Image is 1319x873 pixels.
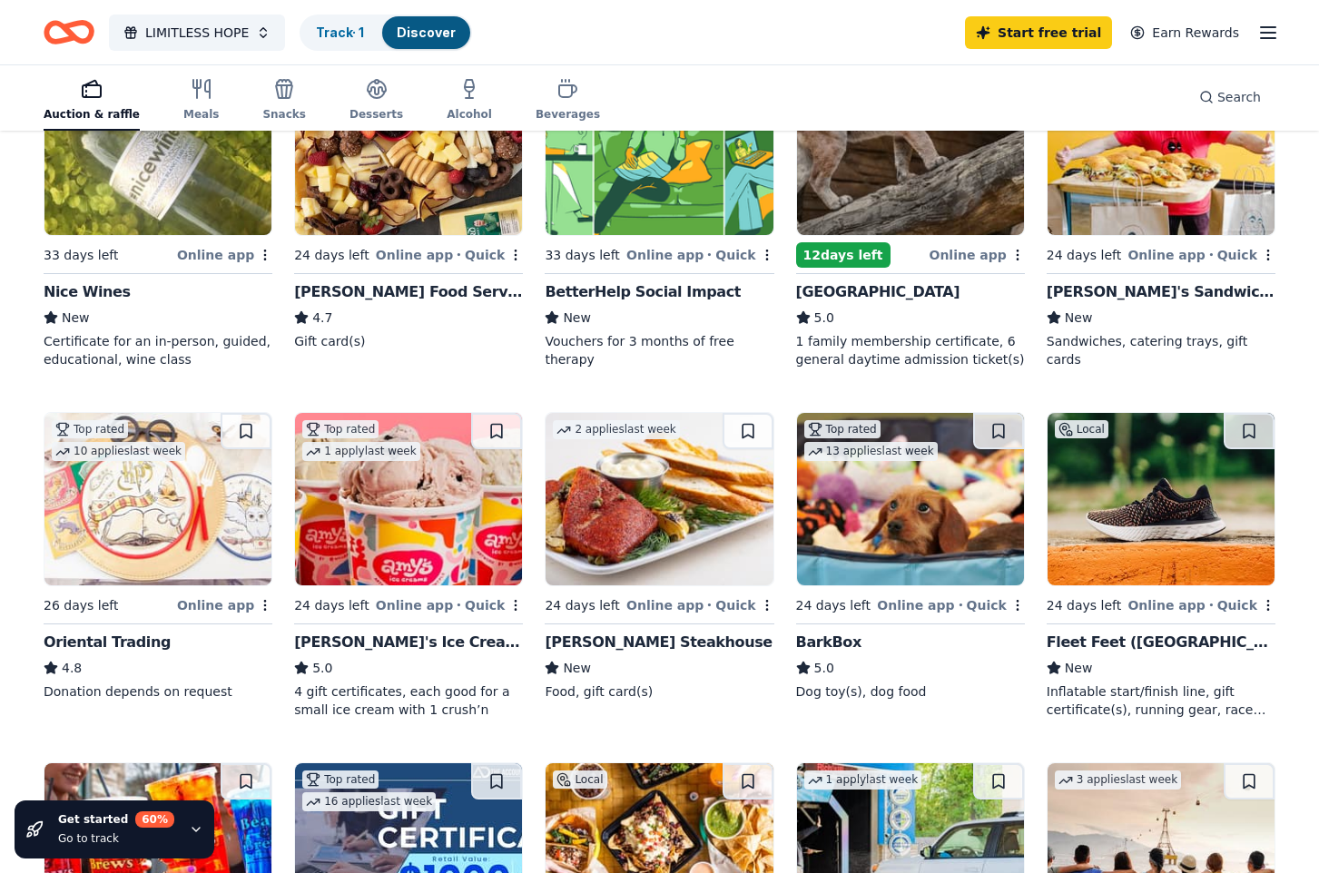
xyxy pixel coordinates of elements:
[294,682,523,719] div: 4 gift certificates, each good for a small ice cream with 1 crush’n
[553,770,606,789] div: Local
[1047,62,1275,368] a: Image for Ike's Sandwiches1 applylast week24 days leftOnline app•Quick[PERSON_NAME]'s SandwichesN...
[545,594,619,616] div: 24 days left
[44,412,272,701] a: Image for Oriental TradingTop rated10 applieslast week26 days leftOnline appOriental Trading4.8Do...
[294,244,369,266] div: 24 days left
[545,244,619,266] div: 33 days left
[302,792,436,811] div: 16 applies last week
[44,632,171,653] div: Oriental Trading
[545,62,773,368] a: Image for BetterHelp Social Impact30 applieslast week33 days leftOnline app•QuickBetterHelp Socia...
[58,811,174,828] div: Get started
[1055,770,1181,790] div: 3 applies last week
[545,412,773,701] a: Image for Perry's Steakhouse2 applieslast week24 days leftOnline app•Quick[PERSON_NAME] Steakhous...
[294,632,523,653] div: [PERSON_NAME]'s Ice Creams
[796,682,1025,701] div: Dog toy(s), dog food
[796,412,1025,701] a: Image for BarkBoxTop rated13 applieslast week24 days leftOnline app•QuickBarkBox5.0Dog toy(s), do...
[44,63,271,235] img: Image for Nice Wines
[1208,598,1214,613] span: •
[376,243,524,266] div: Online app Quick
[300,15,472,51] button: Track· 1Discover
[262,107,306,122] div: Snacks
[316,25,364,40] a: Track· 1
[135,811,174,828] div: 60 %
[1047,281,1275,303] div: [PERSON_NAME]'s Sandwiches
[62,307,90,329] span: New
[1055,420,1108,438] div: Local
[545,682,773,701] div: Food, gift card(s)
[546,413,773,585] img: Image for Perry's Steakhouse
[44,682,272,701] div: Donation depends on request
[797,63,1024,235] img: Image for Houston Zoo
[1127,593,1275,616] div: Online app Quick
[349,71,403,131] button: Desserts
[626,593,774,616] div: Online app Quick
[1047,632,1275,653] div: Fleet Feet ([GEOGRAPHIC_DATA])
[447,71,492,131] button: Alcohol
[376,593,524,616] div: Online app Quick
[302,420,379,438] div: Top rated
[52,420,128,438] div: Top rated
[553,420,679,439] div: 2 applies last week
[536,71,600,131] button: Beverages
[302,442,420,461] div: 1 apply last week
[447,107,492,122] div: Alcohol
[563,657,591,679] span: New
[814,307,834,329] span: 5.0
[707,598,713,613] span: •
[177,593,272,616] div: Online app
[109,15,285,51] button: LIMITLESS HOPE
[262,71,306,131] button: Snacks
[545,332,773,368] div: Vouchers for 3 months of free therapy
[294,594,369,616] div: 24 days left
[546,63,773,235] img: Image for BetterHelp Social Impact
[295,413,522,585] img: Image for Amy's Ice Creams
[294,62,523,350] a: Image for Gordon Food Service Store4 applieslast week24 days leftOnline app•Quick[PERSON_NAME] Fo...
[1048,63,1275,235] img: Image for Ike's Sandwiches
[797,413,1024,585] img: Image for BarkBox
[183,71,219,131] button: Meals
[52,442,185,461] div: 10 applies last week
[1047,332,1275,368] div: Sandwiches, catering trays, gift cards
[457,248,462,262] span: •
[349,107,403,122] div: Desserts
[814,657,834,679] span: 5.0
[545,281,741,303] div: BetterHelp Social Impact
[796,594,871,616] div: 24 days left
[44,71,140,131] button: Auction & raffle
[44,332,272,368] div: Certificate for an in-person, guided, educational, wine class
[796,332,1025,368] div: 1 family membership certificate, 6 general daytime admission ticket(s)
[1185,79,1275,115] button: Search
[58,831,174,846] div: Go to track
[804,770,922,790] div: 1 apply last week
[177,243,272,266] div: Online app
[294,332,523,350] div: Gift card(s)
[44,244,118,266] div: 33 days left
[294,281,523,303] div: [PERSON_NAME] Food Service Store
[626,243,774,266] div: Online app Quick
[804,442,938,461] div: 13 applies last week
[44,281,131,303] div: Nice Wines
[536,107,600,122] div: Beverages
[295,63,522,235] img: Image for Gordon Food Service Store
[44,11,94,54] a: Home
[1065,307,1093,329] span: New
[1047,682,1275,719] div: Inflatable start/finish line, gift certificate(s), running gear, race bibs, coupons
[302,770,379,789] div: Top rated
[796,62,1025,368] a: Image for Houston ZooLocal12days leftOnline app[GEOGRAPHIC_DATA]5.01 family membership certificat...
[1047,594,1121,616] div: 24 days left
[930,243,1025,266] div: Online app
[965,16,1112,49] a: Start free trial
[44,62,272,368] a: Image for Nice WinesLocal33 days leftOnline appNice WinesNewCertificate for an in-person, guided,...
[1127,243,1275,266] div: Online app Quick
[796,632,861,653] div: BarkBox
[457,598,462,613] span: •
[796,242,891,268] div: 12 days left
[312,657,332,679] span: 5.0
[1217,86,1261,108] span: Search
[397,25,456,40] a: Discover
[877,593,1025,616] div: Online app Quick
[44,594,118,616] div: 26 days left
[1119,16,1250,49] a: Earn Rewards
[312,307,332,329] span: 4.7
[804,420,881,438] div: Top rated
[1208,248,1214,262] span: •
